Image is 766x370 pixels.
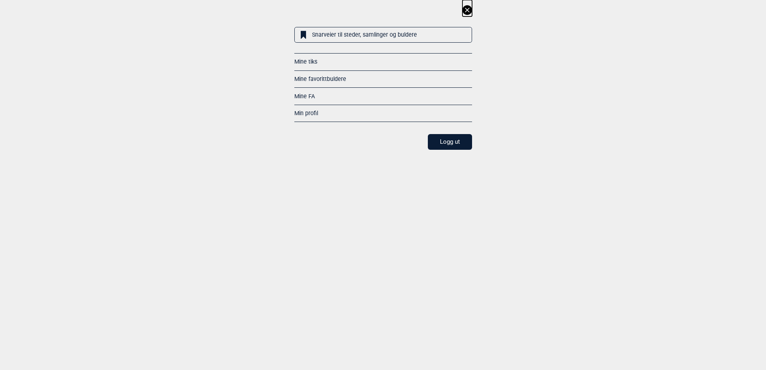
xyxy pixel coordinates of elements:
[294,76,346,82] a: Mine favorittbuldere
[294,58,317,65] a: Mine tiks
[294,93,315,99] a: Mine FA
[428,134,472,150] button: Logg ut
[294,110,318,116] a: Min profil
[294,27,472,43] a: Snarveier til steder, samlinger og buldere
